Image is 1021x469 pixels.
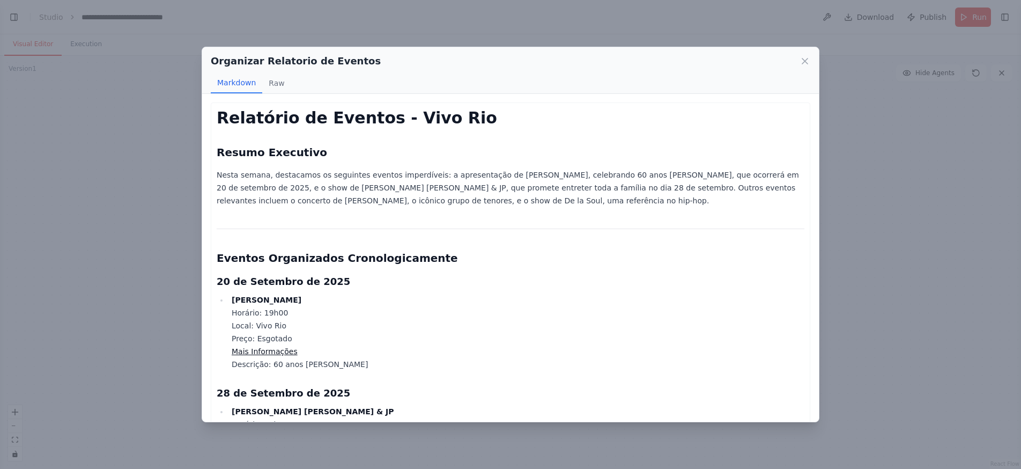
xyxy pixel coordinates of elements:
h3: 28 de Setembro de 2025 [217,386,804,401]
button: Raw [262,73,291,93]
h1: Relatório de Eventos - Vivo Rio [217,108,804,128]
a: Mais Informações [232,347,298,356]
strong: [PERSON_NAME] [232,296,301,304]
h3: 20 de Setembro de 2025 [217,274,804,289]
button: Markdown [211,73,262,93]
strong: [PERSON_NAME] [PERSON_NAME] & JP [232,407,394,416]
p: Nesta semana, destacamos os seguintes eventos imperdíveis: a apresentação de [PERSON_NAME], celeb... [217,168,804,207]
li: Horário: 19h00 Local: Vivo Rio Preço: Esgotado Descrição: 60 anos [PERSON_NAME] [228,294,804,371]
h2: Organizar Relatorio de Eventos [211,54,381,69]
h2: Eventos Organizados Cronologicamente [217,251,804,266]
h2: Resumo Executivo [217,145,804,160]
